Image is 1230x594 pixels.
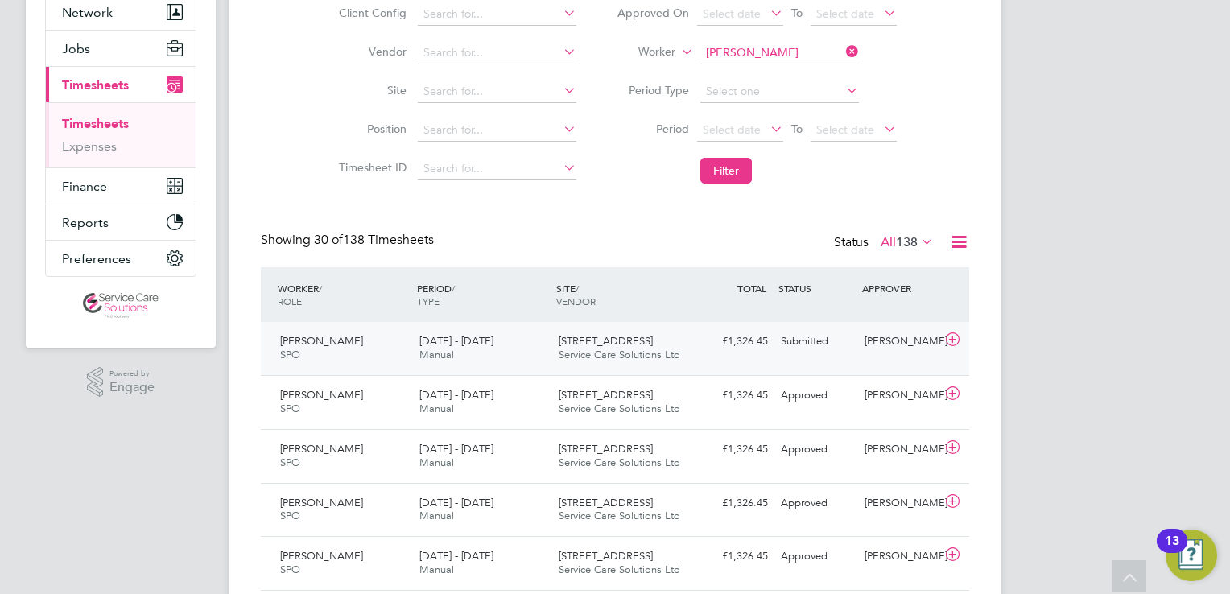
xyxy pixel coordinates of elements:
div: £1,326.45 [691,490,774,517]
a: Powered byEngage [87,367,155,398]
span: Engage [109,381,155,394]
span: [STREET_ADDRESS] [559,334,653,348]
span: SPO [280,456,300,469]
span: Select date [816,122,874,137]
span: Network [62,5,113,20]
span: [STREET_ADDRESS] [559,442,653,456]
span: Reports [62,215,109,230]
span: ROLE [278,295,302,307]
span: [PERSON_NAME] [280,388,363,402]
span: [DATE] - [DATE] [419,334,493,348]
span: Timesheets [62,77,129,93]
button: Filter [700,158,752,184]
span: [STREET_ADDRESS] [559,496,653,509]
label: Timesheet ID [334,160,407,175]
div: Showing [261,232,437,249]
span: Finance [62,179,107,194]
span: SPO [280,509,300,522]
span: 138 Timesheets [314,232,434,248]
span: SPO [280,563,300,576]
span: / [576,282,579,295]
span: 138 [896,234,918,250]
span: Manual [419,563,454,576]
span: VENDOR [556,295,596,307]
button: Reports [46,204,196,240]
input: Search for... [418,3,576,26]
span: Service Care Solutions Ltd [559,456,680,469]
span: Manual [419,348,454,361]
label: Position [334,122,407,136]
div: WORKER [274,274,413,316]
span: SPO [280,348,300,361]
span: / [319,282,322,295]
div: Approved [774,436,858,463]
span: To [786,118,807,139]
span: Service Care Solutions Ltd [559,348,680,361]
span: Manual [419,402,454,415]
div: 13 [1165,541,1179,562]
div: [PERSON_NAME] [858,543,942,570]
div: Timesheets [46,102,196,167]
span: [DATE] - [DATE] [419,388,493,402]
span: SPO [280,402,300,415]
span: TYPE [417,295,440,307]
span: [PERSON_NAME] [280,549,363,563]
span: TOTAL [737,282,766,295]
a: Expenses [62,138,117,154]
span: Select date [703,6,761,21]
span: [STREET_ADDRESS] [559,388,653,402]
a: Go to home page [45,293,196,319]
span: [DATE] - [DATE] [419,549,493,563]
label: Site [334,83,407,97]
label: Vendor [334,44,407,59]
div: Approved [774,382,858,409]
span: To [786,2,807,23]
div: [PERSON_NAME] [858,490,942,517]
button: Jobs [46,31,196,66]
span: Powered by [109,367,155,381]
span: [STREET_ADDRESS] [559,549,653,563]
input: Select one [700,80,859,103]
label: Worker [603,44,675,60]
span: [PERSON_NAME] [280,334,363,348]
span: [PERSON_NAME] [280,442,363,456]
label: Period Type [617,83,689,97]
button: Timesheets [46,67,196,102]
input: Search for... [418,42,576,64]
input: Search for... [700,42,859,64]
button: Preferences [46,241,196,276]
span: Select date [816,6,874,21]
div: [PERSON_NAME] [858,382,942,409]
input: Search for... [418,158,576,180]
span: Service Care Solutions Ltd [559,402,680,415]
div: Approved [774,490,858,517]
div: SITE [552,274,691,316]
span: Service Care Solutions Ltd [559,563,680,576]
label: Client Config [334,6,407,20]
input: Search for... [418,119,576,142]
a: Timesheets [62,116,129,131]
div: [PERSON_NAME] [858,436,942,463]
div: STATUS [774,274,858,303]
input: Search for... [418,80,576,103]
div: Submitted [774,328,858,355]
span: Manual [419,456,454,469]
span: Jobs [62,41,90,56]
div: Status [834,232,937,254]
span: [DATE] - [DATE] [419,496,493,509]
div: [PERSON_NAME] [858,328,942,355]
div: £1,326.45 [691,436,774,463]
button: Finance [46,168,196,204]
div: APPROVER [858,274,942,303]
span: [PERSON_NAME] [280,496,363,509]
div: £1,326.45 [691,382,774,409]
label: Period [617,122,689,136]
span: [DATE] - [DATE] [419,442,493,456]
div: Approved [774,543,858,570]
div: £1,326.45 [691,543,774,570]
span: 30 of [314,232,343,248]
label: All [881,234,934,250]
span: / [452,282,455,295]
span: Select date [703,122,761,137]
div: £1,326.45 [691,328,774,355]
